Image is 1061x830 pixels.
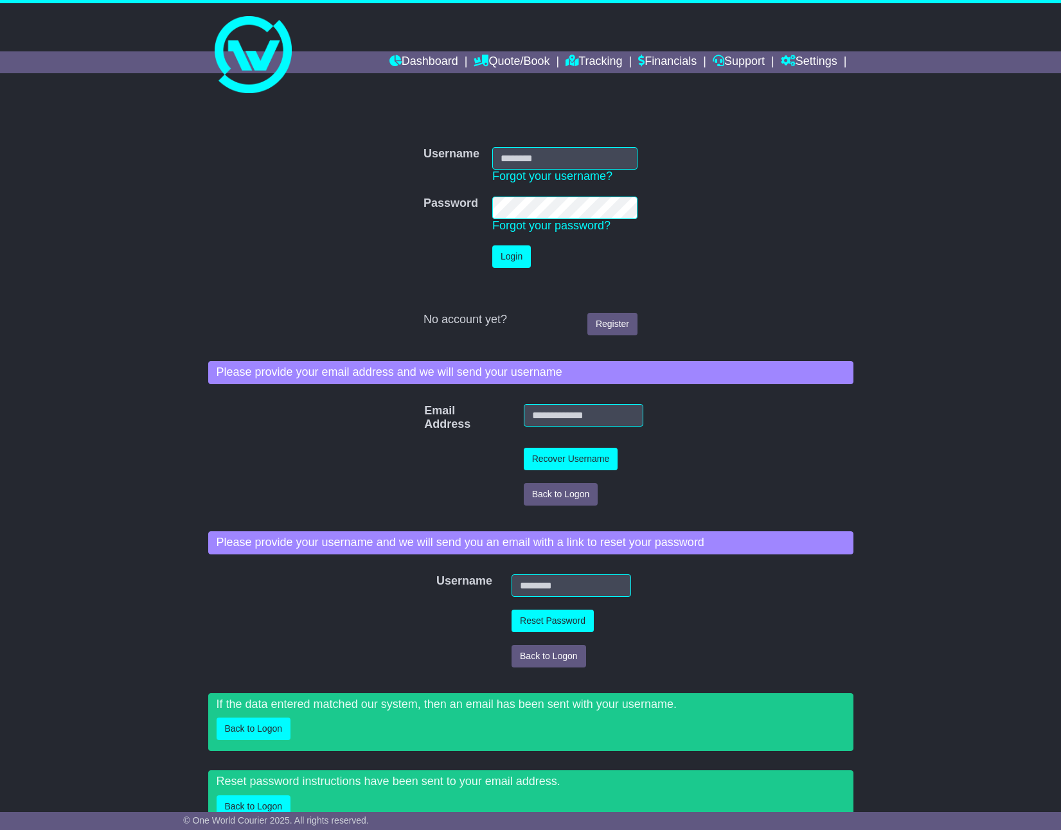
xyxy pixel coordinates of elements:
[713,51,765,73] a: Support
[424,313,637,327] div: No account yet?
[524,483,598,506] button: Back to Logon
[512,610,594,632] button: Reset Password
[638,51,697,73] a: Financials
[208,361,853,384] div: Please provide your email address and we will send your username
[424,147,479,161] label: Username
[208,531,853,554] div: Please provide your username and we will send you an email with a link to reset your password
[418,404,441,432] label: Email Address
[492,245,531,268] button: Login
[524,448,618,470] button: Recover Username
[217,795,291,818] button: Back to Logon
[430,574,447,588] label: Username
[183,815,369,826] span: © One World Courier 2025. All rights reserved.
[424,197,478,211] label: Password
[474,51,549,73] a: Quote/Book
[217,698,845,712] p: If the data entered matched our system, then an email has been sent with your username.
[492,170,612,182] a: Forgot your username?
[389,51,458,73] a: Dashboard
[781,51,837,73] a: Settings
[566,51,622,73] a: Tracking
[492,219,611,232] a: Forgot your password?
[512,645,586,667] button: Back to Logon
[217,775,845,789] p: Reset password instructions have been sent to your email address.
[217,718,291,740] button: Back to Logon
[587,313,637,335] a: Register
